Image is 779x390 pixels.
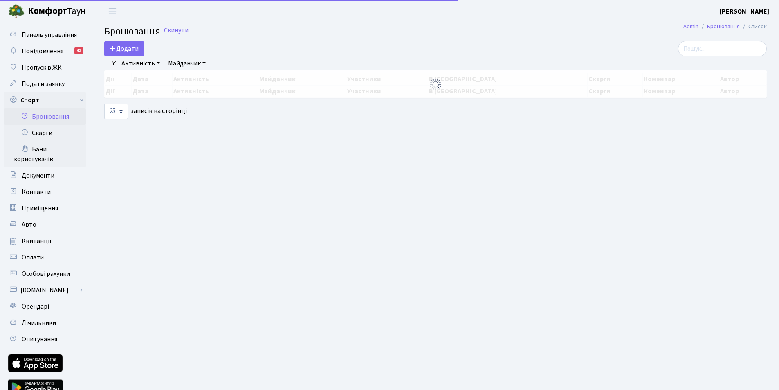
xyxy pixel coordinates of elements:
a: Admin [683,22,698,31]
span: Контакти [22,187,51,196]
span: Особові рахунки [22,269,70,278]
img: Обробка... [429,78,442,91]
a: Скинути [164,27,189,34]
a: Контакти [4,184,86,200]
div: 43 [74,47,83,54]
img: logo.png [8,3,25,20]
a: Пропуск в ЖК [4,59,86,76]
a: Особові рахунки [4,266,86,282]
a: Бани користувачів [4,141,86,167]
button: Переключити навігацію [102,5,123,18]
span: Опитування [22,335,57,344]
span: Квитанції [22,237,52,246]
span: Панель управління [22,30,77,39]
nav: breadcrumb [671,18,779,35]
input: Пошук... [678,41,767,56]
a: Оплати [4,249,86,266]
a: Приміщення [4,200,86,216]
label: записів на сторінці [104,104,187,119]
a: Скарги [4,125,86,141]
span: Документи [22,171,54,180]
span: Авто [22,220,36,229]
a: Подати заявку [4,76,86,92]
a: Повідомлення43 [4,43,86,59]
a: Опитування [4,331,86,347]
span: Повідомлення [22,47,63,56]
span: Бронювання [104,24,160,38]
span: Таун [28,5,86,18]
a: Документи [4,167,86,184]
a: Майданчик [165,56,209,70]
span: Лічильники [22,318,56,327]
span: Оплати [22,253,44,262]
span: Орендарі [22,302,49,311]
button: Додати [104,41,144,56]
a: Бронювання [707,22,740,31]
a: Квитанції [4,233,86,249]
a: Бронювання [4,108,86,125]
span: Приміщення [22,204,58,213]
a: Авто [4,216,86,233]
a: Панель управління [4,27,86,43]
a: Активність [118,56,163,70]
li: Список [740,22,767,31]
a: Лічильники [4,315,86,331]
select: записів на сторінці [104,104,128,119]
a: Орендарі [4,298,86,315]
a: Спорт [4,92,86,108]
a: [DOMAIN_NAME] [4,282,86,298]
span: Пропуск в ЖК [22,63,62,72]
a: [PERSON_NAME] [720,7,769,16]
span: Подати заявку [22,79,65,88]
b: Комфорт [28,5,67,18]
